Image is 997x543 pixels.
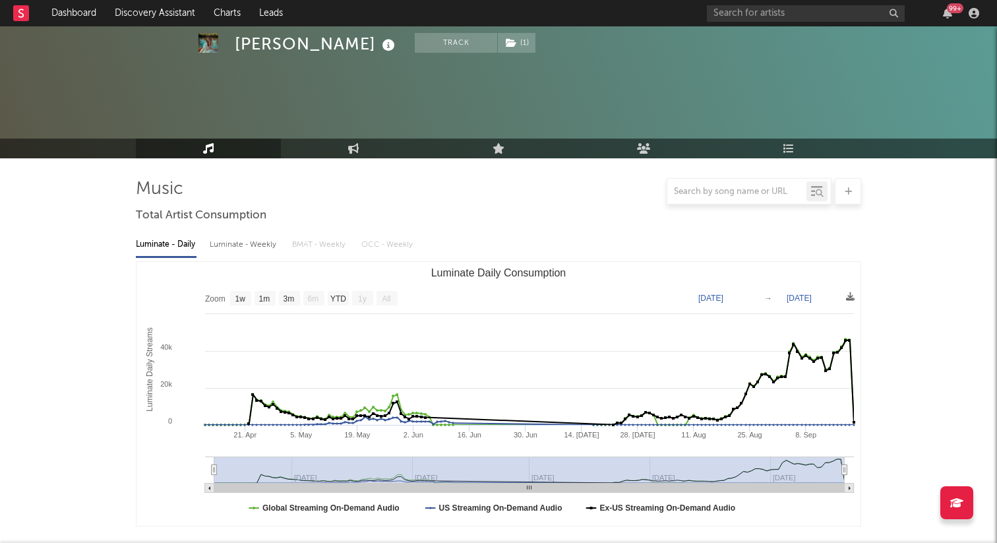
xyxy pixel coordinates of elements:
text: 28. [DATE] [620,431,655,439]
text: 3m [284,294,295,303]
text: 16. Jun [458,431,481,439]
text: 2. Jun [404,431,423,439]
text: 1y [358,294,367,303]
text: All [382,294,390,303]
text: Ex-US Streaming On-Demand Audio [600,503,736,513]
div: Luminate - Daily [136,234,196,256]
div: 99 + [947,3,963,13]
div: Luminate - Weekly [210,234,279,256]
text: [DATE] [787,294,812,303]
div: [PERSON_NAME] [235,33,398,55]
svg: Luminate Daily Consumption [136,262,861,526]
text: 0 [168,417,172,425]
button: Track [415,33,497,53]
text: Luminate Daily Streams [145,327,154,411]
text: 25. Aug [737,431,762,439]
text: YTD [330,294,346,303]
text: 11. Aug [681,431,706,439]
text: 1m [259,294,270,303]
text: 6m [308,294,319,303]
text: 40k [160,343,172,351]
button: (1) [498,33,535,53]
span: ( 1 ) [497,33,536,53]
text: US Streaming On-Demand Audio [439,503,562,513]
text: Luminate Daily Consumption [431,267,566,278]
text: → [764,294,772,303]
text: 20k [160,380,172,388]
input: Search by song name or URL [667,187,806,197]
text: 8. Sep [795,431,816,439]
text: 19. May [344,431,371,439]
text: 5. May [290,431,313,439]
text: 1w [235,294,246,303]
text: 14. [DATE] [564,431,599,439]
span: Total Artist Consumption [136,208,266,224]
input: Search for artists [707,5,905,22]
text: [DATE] [698,294,723,303]
text: Global Streaming On-Demand Audio [262,503,400,513]
text: Zoom [205,294,226,303]
button: 99+ [943,8,952,18]
text: 30. Jun [514,431,537,439]
text: 21. Apr [233,431,257,439]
